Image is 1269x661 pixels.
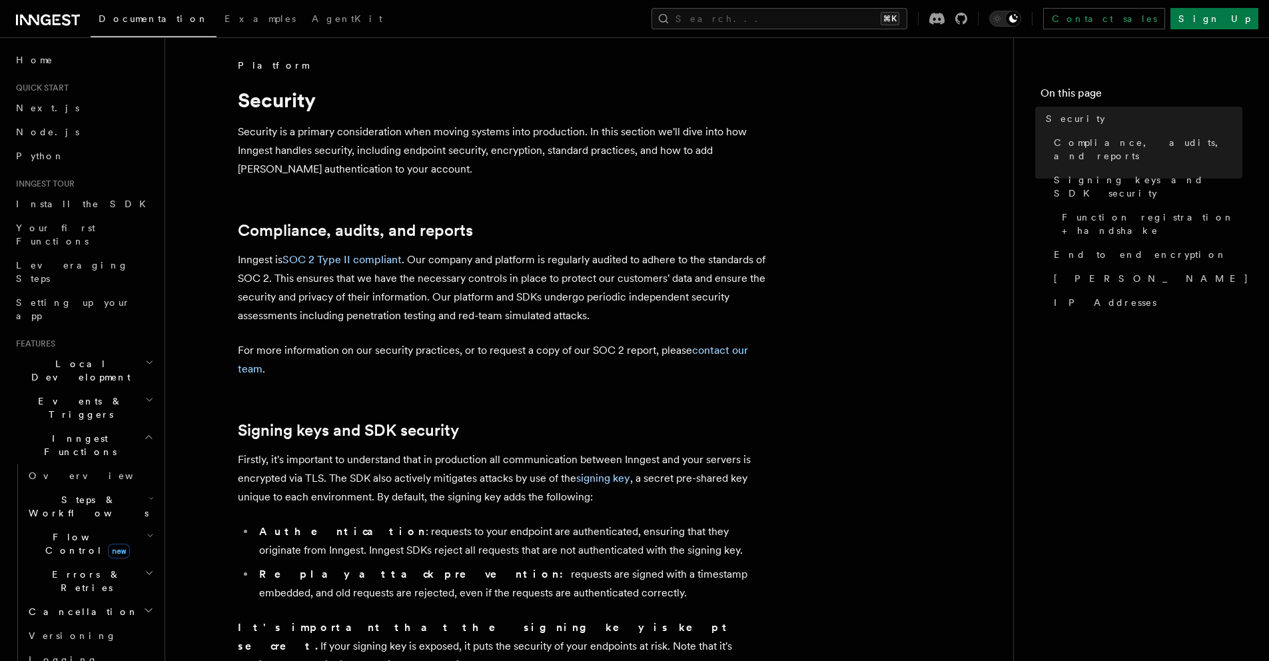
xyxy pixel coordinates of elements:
span: Python [16,151,65,161]
a: signing key [576,472,630,484]
span: new [108,544,130,558]
span: Examples [224,13,296,24]
a: Compliance, audits, and reports [238,221,473,240]
span: Security [1046,112,1105,125]
p: For more information on our security practices, or to request a copy of our SOC 2 report, please . [238,341,771,378]
strong: Authentication [259,525,426,538]
button: Local Development [11,352,157,389]
kbd: ⌘K [881,12,899,25]
span: Signing keys and SDK security [1054,173,1242,200]
a: Install the SDK [11,192,157,216]
a: Python [11,144,157,168]
strong: It's important that the signing key is kept secret. [238,621,732,652]
span: Quick start [11,83,69,93]
a: Signing keys and SDK security [1049,168,1242,205]
span: Documentation [99,13,209,24]
span: Errors & Retries [23,568,145,594]
li: requests are signed with a timestamp embedded, and old requests are rejected, even if the request... [255,565,771,602]
span: Your first Functions [16,223,95,247]
span: Compliance, audits, and reports [1054,136,1242,163]
a: Sign Up [1170,8,1258,29]
span: IP Addresses [1054,296,1156,309]
span: Inngest Functions [11,432,144,458]
a: Examples [216,4,304,36]
a: Security [1041,107,1242,131]
button: Flow Controlnew [23,525,157,562]
button: Cancellation [23,600,157,624]
a: Compliance, audits, and reports [1049,131,1242,168]
span: Setting up your app [16,297,131,321]
a: End to end encryption [1049,243,1242,267]
a: Versioning [23,624,157,648]
p: Security is a primary consideration when moving systems into production. In this section we'll di... [238,123,771,179]
a: Function registration + handshake [1057,205,1242,243]
button: Inngest Functions [11,426,157,464]
a: Setting up your app [11,291,157,328]
a: IP Addresses [1049,291,1242,315]
span: Node.js [16,127,79,137]
span: Cancellation [23,605,139,618]
span: Flow Control [23,530,147,557]
h1: Security [238,88,771,112]
button: Toggle dark mode [989,11,1021,27]
a: Next.js [11,96,157,120]
a: Signing keys and SDK security [238,421,459,440]
button: Steps & Workflows [23,488,157,525]
span: Overview [29,470,166,481]
span: Features [11,338,55,349]
a: Documentation [91,4,216,37]
span: Events & Triggers [11,394,145,421]
span: Leveraging Steps [16,260,129,284]
a: AgentKit [304,4,390,36]
button: Errors & Retries [23,562,157,600]
span: AgentKit [312,13,382,24]
span: Steps & Workflows [23,493,149,520]
h4: On this page [1041,85,1242,107]
a: Node.js [11,120,157,144]
span: Local Development [11,357,145,384]
p: Inngest is . Our company and platform is regularly audited to adhere to the standards of SOC 2. T... [238,251,771,325]
a: [PERSON_NAME] [1049,267,1242,291]
a: Overview [23,464,157,488]
a: SOC 2 Type II compliant [282,253,402,266]
span: Versioning [29,630,117,641]
a: Home [11,48,157,72]
span: [PERSON_NAME] [1054,272,1249,285]
span: End to end encryption [1054,248,1227,261]
span: Inngest tour [11,179,75,189]
li: : requests to your endpoint are authenticated, ensuring that they originate from Inngest. Inngest... [255,522,771,560]
span: Function registration + handshake [1062,211,1242,237]
button: Events & Triggers [11,389,157,426]
span: Next.js [16,103,79,113]
span: Home [16,53,53,67]
button: Search...⌘K [651,8,907,29]
a: Your first Functions [11,216,157,253]
span: Platform [238,59,308,72]
a: Contact sales [1043,8,1165,29]
a: Leveraging Steps [11,253,157,291]
strong: Replay attack prevention: [259,568,571,580]
span: Install the SDK [16,199,154,209]
p: Firstly, it's important to understand that in production all communication between Inngest and yo... [238,450,771,506]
